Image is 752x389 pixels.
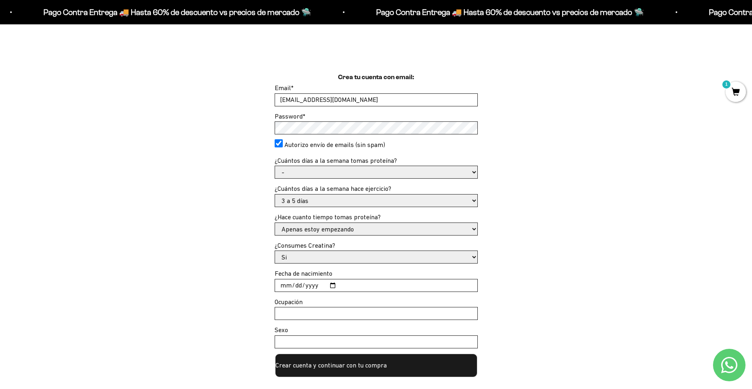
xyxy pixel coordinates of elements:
[373,6,641,19] p: Pago Contra Entrega 🚚 Hasta 60% de descuento vs precios de mercado 🛸
[275,185,391,192] label: ¿Cuántos días a la semana hace ejercicio?
[284,140,385,150] label: Autorizo envío de emails (sin spam)
[275,326,288,333] label: Sexo
[275,298,303,305] label: Ocupación
[275,353,478,378] button: Crear cuenta y continuar con tu compra
[722,80,731,89] mark: 1
[275,112,305,120] label: Password
[41,6,308,19] p: Pago Contra Entrega 🚚 Hasta 60% de descuento vs precios de mercado 🛸
[275,242,335,249] label: ¿Consumes Creatina?
[726,88,746,97] a: 1
[338,72,414,83] h1: Crea tu cuenta con email:
[275,84,293,91] label: Email
[275,213,381,220] label: ¿Hace cuanto tiempo tomas proteína?
[275,270,332,277] label: Fecha de nacimiento
[275,157,397,164] label: ¿Cuántos días a la semana tomas proteína?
